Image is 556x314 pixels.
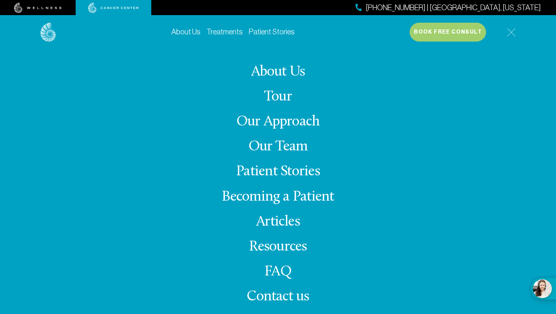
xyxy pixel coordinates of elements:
[264,90,292,104] a: Tour
[14,3,62,13] img: wellness
[256,215,300,229] a: Articles
[248,139,308,154] a: Our Team
[171,28,200,36] a: About Us
[40,23,56,42] img: logo
[249,28,295,36] a: Patient Stories
[88,3,139,13] img: cancer center
[366,2,541,13] span: [PHONE_NUMBER] | [GEOGRAPHIC_DATA], [US_STATE]
[507,28,516,37] img: icon-hamburger
[264,265,292,279] a: FAQ
[236,114,320,129] a: Our Approach
[410,23,486,42] button: Book Free Consult
[222,190,334,204] a: Becoming a Patient
[247,289,309,304] span: Contact us
[207,28,243,36] a: Treatments
[249,240,307,254] a: Resources
[251,65,305,79] a: About Us
[356,2,541,13] a: [PHONE_NUMBER] | [GEOGRAPHIC_DATA], [US_STATE]
[236,164,320,179] a: Patient Stories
